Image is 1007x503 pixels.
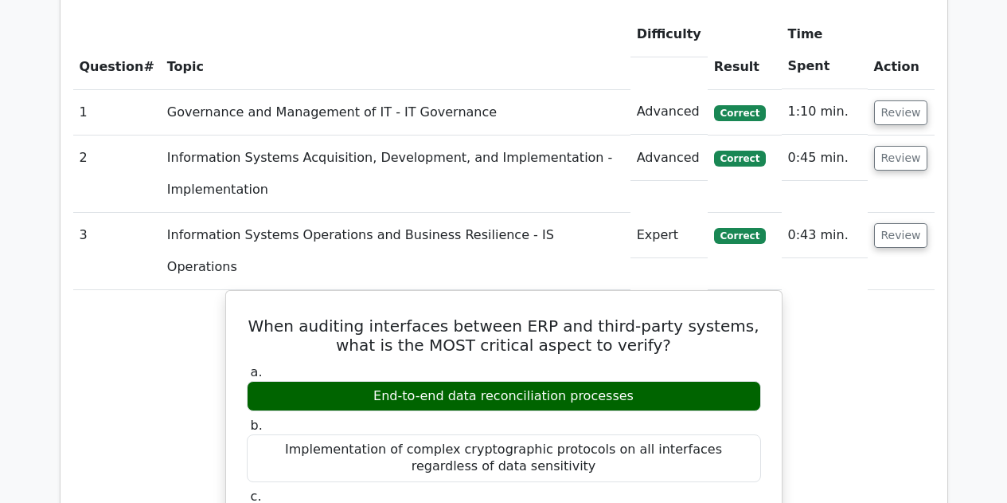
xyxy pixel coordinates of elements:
[714,228,766,244] span: Correct
[630,213,708,258] td: Expert
[782,213,868,258] td: 0:43 min.
[630,12,708,57] th: Difficulty
[161,89,630,135] td: Governance and Management of IT - IT Governance
[708,12,782,89] th: Result
[782,136,868,181] td: 0:45 min.
[874,223,928,248] button: Review
[874,100,928,125] button: Review
[161,136,630,213] td: Information Systems Acquisition, Development, and Implementation - Implementation
[247,381,761,412] div: End-to-end data reconciliation processes
[251,364,263,379] span: a.
[80,59,144,74] span: Question
[73,12,161,89] th: #
[874,146,928,171] button: Review
[161,213,630,290] td: Information Systems Operations and Business Resilience - IS Operations
[247,434,761,482] div: Implementation of complex cryptographic protocols on all interfaces regardless of data sensitivity
[868,12,935,89] th: Action
[161,12,630,89] th: Topic
[73,213,161,290] td: 3
[630,136,708,181] td: Advanced
[630,89,708,135] td: Advanced
[245,316,763,355] h5: When auditing interfaces between ERP and third-party systems, what is the MOST critical aspect to...
[73,136,161,213] td: 2
[782,12,868,89] th: Time Spent
[714,151,766,167] span: Correct
[73,89,161,135] td: 1
[714,105,766,121] span: Correct
[782,89,868,135] td: 1:10 min.
[251,418,263,433] span: b.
